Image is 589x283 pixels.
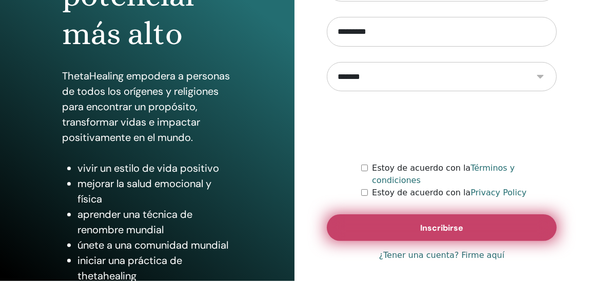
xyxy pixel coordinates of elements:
label: Estoy de acuerdo con la [372,187,526,199]
p: ThetaHealing empodera a personas de todos los orígenes y religiones para encontrar un propósito, ... [62,68,233,145]
a: ¿Tener una cuenta? Firme aquí [379,249,505,261]
li: mejorar la salud emocional y física [77,176,233,207]
a: Términos y condiciones [372,163,515,185]
li: aprender una técnica de renombre mundial [77,207,233,237]
button: Inscribirse [327,214,557,241]
li: vivir un estilo de vida positivo [77,160,233,176]
iframe: reCAPTCHA [364,107,520,147]
span: Inscribirse [420,223,463,233]
label: Estoy de acuerdo con la [372,162,557,187]
li: únete a una comunidad mundial [77,237,233,253]
a: Privacy Policy [470,188,526,197]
